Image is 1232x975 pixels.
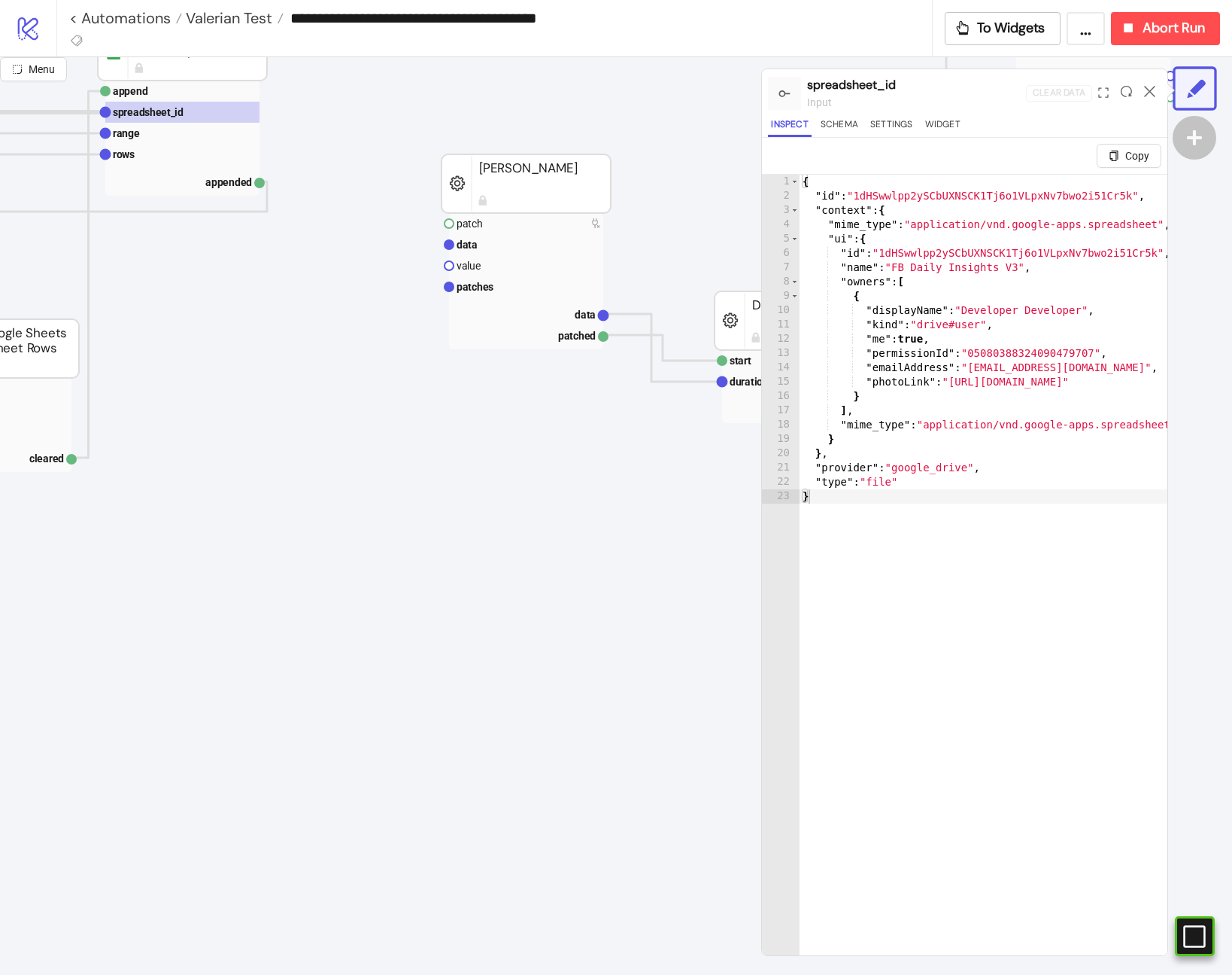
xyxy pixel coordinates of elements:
text: data [457,239,478,251]
div: 11 [762,318,800,332]
button: Settings [867,117,916,137]
div: 9 [762,289,800,303]
text: append [113,85,148,97]
span: To Widgets [977,20,1045,37]
text: range [113,127,140,139]
span: Toggle code folding, rows 1 through 23 [790,175,799,189]
span: expand [1098,87,1109,98]
div: 14 [762,361,800,375]
div: 7 [762,261,800,275]
text: spreadsheet_id [113,106,184,118]
button: Copy [1097,144,1161,168]
div: 13 [762,346,800,361]
text: value [457,260,481,272]
span: Abort Run [1142,20,1205,37]
div: 17 [762,404,800,418]
div: 23 [762,489,800,504]
span: Toggle code folding, rows 5 through 19 [790,232,799,246]
div: 6 [762,246,800,261]
div: 8 [762,275,800,289]
div: 10 [762,303,800,318]
span: copy [1109,151,1119,161]
div: spreadsheet_id [807,75,1026,94]
text: start [730,355,751,367]
div: 22 [762,475,800,489]
div: 15 [762,375,800,389]
button: Inspect [768,117,811,137]
div: input [807,94,1026,111]
div: 5 [762,232,800,246]
button: Abort Run [1111,12,1220,45]
text: patches [457,281,493,293]
button: Schema [818,117,861,137]
span: Copy [1125,150,1149,162]
div: 21 [762,461,800,475]
div: 4 [762,218,800,232]
div: 16 [762,389,800,404]
span: Toggle code folding, rows 3 through 20 [790,203,799,218]
text: data [575,309,596,321]
span: Menu [29,63,55,75]
div: 2 [762,189,800,203]
span: radius-bottomright [12,64,23,75]
span: Toggle code folding, rows 9 through 16 [790,289,799,303]
text: duration [730,376,769,388]
div: 12 [762,332,800,346]
span: Toggle code folding, rows 8 through 17 [790,275,799,289]
div: 18 [762,418,800,432]
div: 20 [762,446,800,461]
button: ... [1067,12,1105,45]
a: < Automations [69,11,182,26]
a: Valerian Test [182,11,284,26]
div: 19 [762,432,800,446]
button: Widget [922,117,963,137]
span: Valerian Test [182,8,272,28]
div: 1 [762,175,800,189]
text: patch [457,218,483,230]
button: To Widgets [945,12,1061,45]
div: 3 [762,203,800,218]
text: rows [113,148,135,160]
